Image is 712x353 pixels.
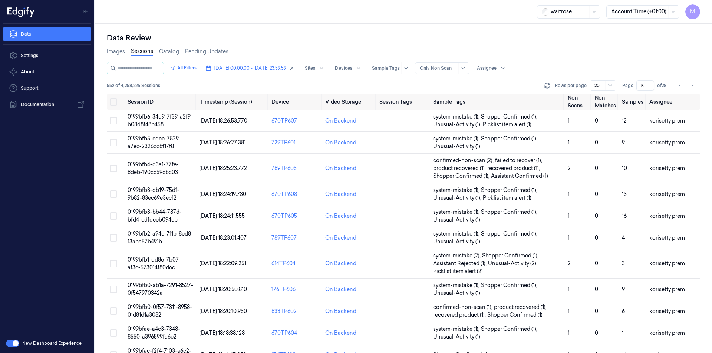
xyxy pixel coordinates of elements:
span: [DATE] 00:00:00 - [DATE] 23:59:59 [214,65,286,71]
th: Sample Tags [430,94,565,110]
span: of 28 [657,82,669,89]
span: product recovered (1) , [433,164,487,172]
div: 833TP602 [271,307,319,315]
div: On Backend [325,260,356,267]
span: Shopper Confirmed (1) , [433,172,491,180]
button: Go to previous page [675,80,685,91]
div: On Backend [325,286,356,293]
span: Shopper Confirmed (1) , [481,186,539,194]
div: 670TP605 [271,212,319,220]
div: 670TP608 [271,190,319,198]
button: Select row [110,165,117,172]
div: On Backend [325,117,356,125]
span: 1 [568,308,570,314]
span: 0 [595,286,598,293]
span: [DATE] 18:26:27.381 [200,139,246,146]
div: 176TP606 [271,286,319,293]
span: Unusual-Activity (1) [433,289,480,297]
span: [DATE] 18:24:11.555 [200,213,245,219]
span: system-mistake (1) , [433,113,481,121]
a: Catalog [159,48,179,56]
div: 729TP601 [271,139,319,147]
span: Page [622,82,633,89]
th: Non Matches [592,94,619,110]
div: Data Review [107,33,700,43]
button: Select row [110,307,117,315]
span: 0199bfb1-dd8c-7b07-af3c-573014f80d6c [128,256,181,271]
span: system-mistake (1) , [433,230,481,238]
th: Samples [619,94,646,110]
button: Select row [110,234,117,242]
button: Select row [110,117,117,124]
span: Assistant Rejected (1) , [433,260,488,267]
span: 1 [568,213,570,219]
span: 1 [568,286,570,293]
span: Shopper Confirmed (1) , [482,252,540,260]
th: Non Scans [565,94,592,110]
button: Select row [110,212,117,220]
p: Rows per page [555,82,587,89]
span: 13 [622,191,627,197]
div: On Backend [325,212,356,220]
span: 0199bfb3-db19-75d1-9b82-83ec69e3ec12 [128,187,179,201]
div: 789TP605 [271,164,319,172]
button: All Filters [167,62,200,74]
span: 552 of 4,258,226 Sessions [107,82,160,89]
span: [DATE] 18:20:10.950 [200,308,247,314]
th: Video Storage [322,94,376,110]
span: Unusual-Activity (2) , [488,260,539,267]
span: confirmed-non-scan (1) , [433,303,494,311]
div: 670TP604 [271,329,319,337]
button: Select row [110,139,117,146]
span: 2 [568,260,571,267]
span: system-mistake (1) , [433,282,481,289]
a: Documentation [3,97,91,112]
span: 0 [595,117,598,124]
span: 0199bfb0-0f57-7311-8958-01d81d1a3082 [128,304,192,318]
div: On Backend [325,190,356,198]
a: Support [3,81,91,96]
span: 1 [568,139,570,146]
span: 0199bfb2-a94c-711b-8ed8-13aba57b491b [128,230,193,245]
span: korisetty prem [649,165,685,171]
div: 670TP607 [271,117,319,125]
span: system-mistake (1) , [433,135,481,143]
span: 0 [595,234,598,241]
span: korisetty prem [649,117,685,124]
button: Select row [110,286,117,293]
span: [DATE] 18:24:19.730 [200,191,246,197]
span: 16 [622,213,627,219]
span: confirmed-non-scan (2) , [433,157,495,164]
span: [DATE] 18:18:38.128 [200,330,245,336]
span: 2 [568,165,571,171]
button: [DATE] 00:00:00 - [DATE] 23:59:59 [202,62,297,74]
span: Unusual-Activity (1) , [433,121,483,129]
span: 0199bfb3-bb44-787d-bfd4-cdfdeeb094cb [128,209,182,223]
th: Device [268,94,322,110]
span: 0 [595,260,598,267]
span: korisetty prem [649,191,685,197]
span: Shopper Confirmed (1) [487,311,543,319]
span: korisetty prem [649,286,685,293]
span: 0 [595,213,598,219]
div: On Backend [325,234,356,242]
span: Shopper Confirmed (1) , [481,208,539,216]
span: 0 [595,191,598,197]
span: 10 [622,165,627,171]
button: About [3,64,91,79]
th: Timestamp (Session) [197,94,268,110]
span: 9 [622,139,625,146]
span: Picklist item alert (1) [483,121,531,129]
div: On Backend [325,139,356,147]
span: Shopper Confirmed (1) , [481,325,539,333]
a: Pending Updates [185,48,228,56]
span: [DATE] 18:26:53.770 [200,117,247,124]
button: Select row [110,329,117,337]
div: On Backend [325,329,356,337]
span: 0199bfb0-ab1a-7291-8527-0f547970342a [128,282,193,296]
th: Assignee [646,94,700,110]
span: Unusual-Activity (1) [433,238,480,246]
span: korisetty prem [649,139,685,146]
span: 0 [595,308,598,314]
span: 1 [622,330,624,336]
